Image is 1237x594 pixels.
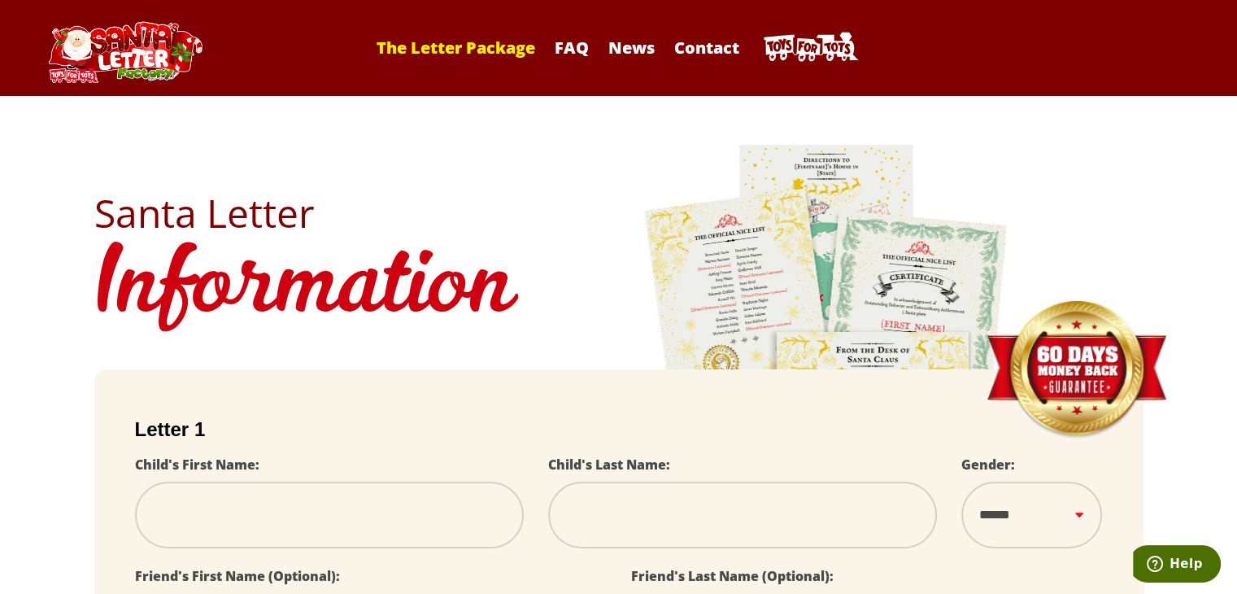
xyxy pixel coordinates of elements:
[135,456,259,474] label: Child's First Name:
[547,37,597,59] a: FAQ
[1133,545,1221,586] iframe: Opens a widget where you can find more information
[368,37,543,59] a: The Letter Package
[94,194,1143,233] h2: Santa Letter
[94,233,1143,345] h1: Information
[666,37,747,59] a: Contact
[43,21,206,83] img: Santa Letter Logo
[600,37,663,59] a: News
[135,418,1103,441] h2: Letter 1
[548,456,670,474] label: Child's Last Name:
[961,456,1015,474] label: Gender:
[631,567,834,585] label: Friend's Last Name (Optional):
[135,567,340,585] label: Friend's First Name (Optional):
[985,300,1168,439] img: Money Back Guarantee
